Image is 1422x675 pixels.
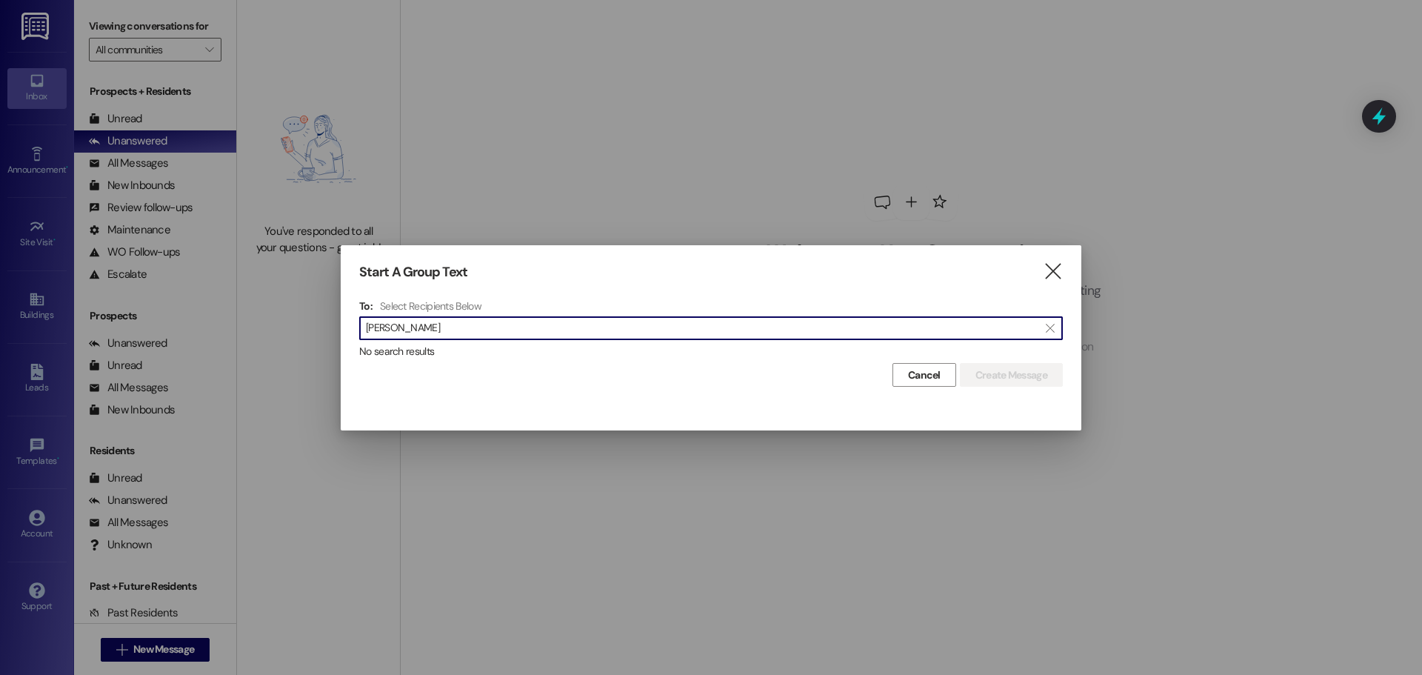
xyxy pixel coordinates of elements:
button: Clear text [1038,317,1062,339]
span: Create Message [975,368,1047,383]
button: Cancel [892,363,956,387]
div: No search results [359,344,1063,359]
h3: To: [359,299,373,313]
h4: Select Recipients Below [380,299,481,313]
h3: Start A Group Text [359,264,467,281]
button: Create Message [960,363,1063,387]
i:  [1043,264,1063,279]
input: Search for any contact or apartment [366,318,1038,339]
span: Cancel [908,368,941,383]
i:  [1046,322,1054,334]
